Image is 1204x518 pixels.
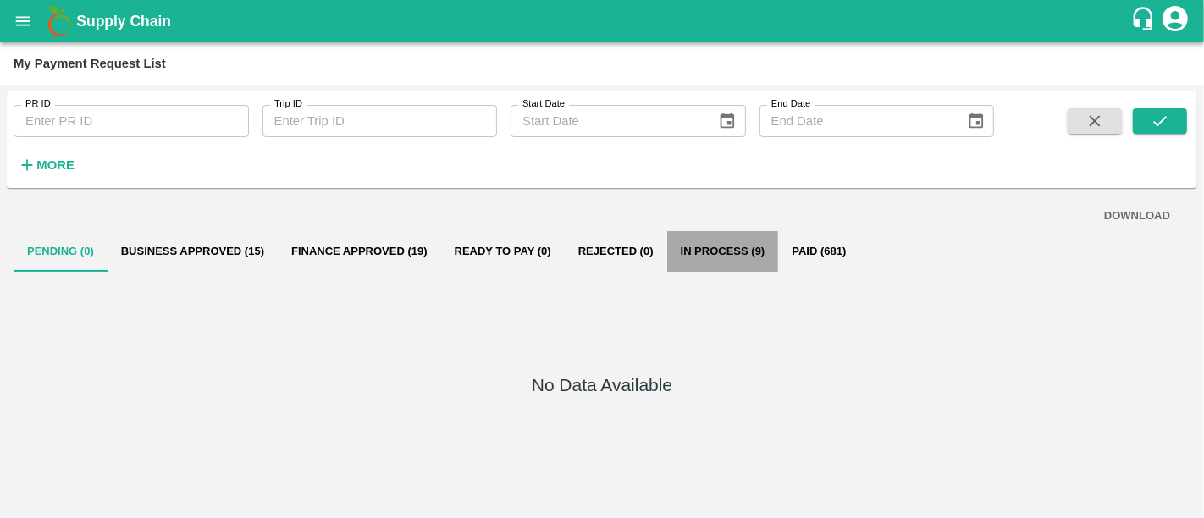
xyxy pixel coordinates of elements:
[771,97,810,111] label: End Date
[274,97,302,111] label: Trip ID
[76,9,1130,33] a: Supply Chain
[25,97,51,111] label: PR ID
[3,2,42,41] button: open drawer
[278,231,441,272] button: Finance Approved (19)
[14,231,108,272] button: Pending (0)
[108,231,278,272] button: Business Approved (15)
[14,52,166,74] div: My Payment Request List
[36,158,75,172] strong: More
[14,105,249,137] input: Enter PR ID
[441,231,565,272] button: Ready To Pay (0)
[1130,6,1160,36] div: customer-support
[1097,201,1177,231] button: DOWNLOAD
[532,373,672,397] h5: No Data Available
[960,105,992,137] button: Choose date
[565,231,667,272] button: Rejected (0)
[522,97,565,111] label: Start Date
[711,105,743,137] button: Choose date
[778,231,859,272] button: Paid (681)
[511,105,704,137] input: Start Date
[262,105,498,137] input: Enter Trip ID
[42,4,76,38] img: logo
[667,231,779,272] button: In Process (9)
[14,151,79,179] button: More
[76,13,171,30] b: Supply Chain
[1160,3,1190,39] div: account of current user
[759,105,953,137] input: End Date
